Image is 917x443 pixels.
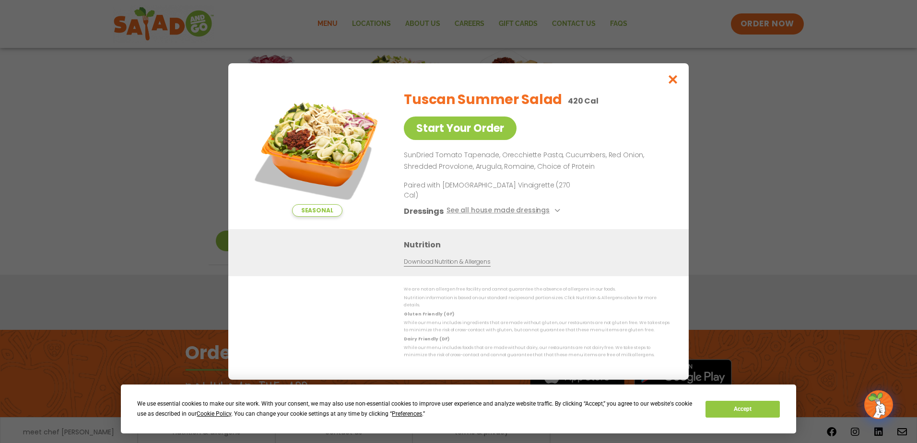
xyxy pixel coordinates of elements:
[404,257,490,267] a: Download Nutrition & Allergens
[404,239,674,251] h3: Nutrition
[404,319,670,334] p: While our menu includes ingredients that are made without gluten, our restaurants are not gluten ...
[568,95,599,107] p: 420 Cal
[121,385,796,433] div: Cookie Consent Prompt
[658,63,689,95] button: Close modal
[865,391,892,418] img: wpChatIcon
[404,311,454,317] strong: Gluten Friendly (GF)
[292,204,342,217] span: Seasonal
[404,344,670,359] p: While our menu includes foods that are made without dairy, our restaurants are not dairy free. We...
[404,336,449,342] strong: Dairy Friendly (DF)
[250,82,384,217] img: Featured product photo for Tuscan Summer Salad
[705,401,779,418] button: Accept
[447,205,563,217] button: See all house made dressings
[392,410,422,417] span: Preferences
[404,286,670,293] p: We are not an allergen free facility and cannot guarantee the absence of allergens in our foods.
[404,205,444,217] h3: Dressings
[404,180,581,200] p: Paired with [DEMOGRAPHIC_DATA] Vinaigrette (270 Cal)
[197,410,231,417] span: Cookie Policy
[404,90,562,110] h2: Tuscan Summer Salad
[404,150,666,173] p: SunDried Tomato Tapenade, Orecchiette Pasta, Cucumbers, Red Onion, Shredded Provolone, Arugula, R...
[404,117,517,140] a: Start Your Order
[137,399,694,419] div: We use essential cookies to make our site work. With your consent, we may also use non-essential ...
[404,294,670,309] p: Nutrition information is based on our standard recipes and portion sizes. Click Nutrition & Aller...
